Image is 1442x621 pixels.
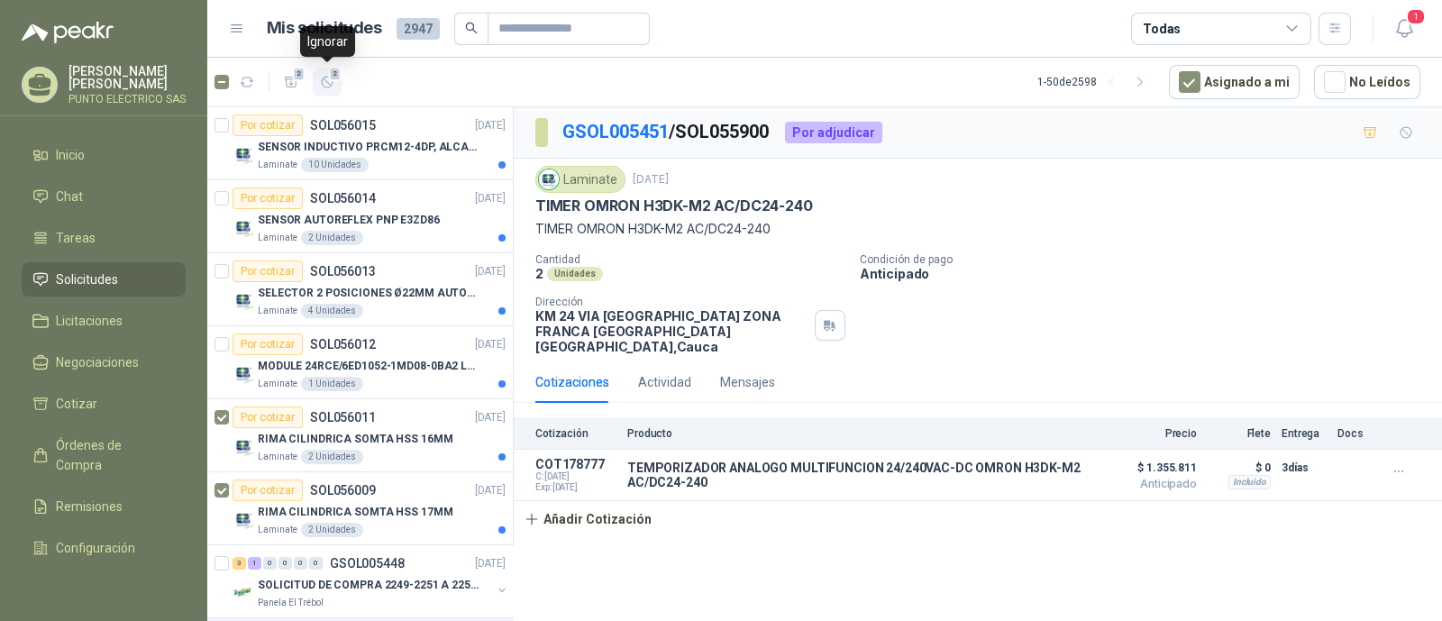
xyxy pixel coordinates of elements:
span: Configuración [56,538,135,558]
span: Inicio [56,145,85,165]
a: Licitaciones [22,304,186,338]
p: Laminate [258,158,297,172]
p: MODULE 24RCE/6ED1052-1MD08-0BA2 LOGO [258,358,482,375]
span: search [465,22,478,34]
img: Company Logo [539,169,559,189]
div: Laminate [535,166,625,193]
p: TIMER OMRON H3DK-M2 AC/DC24-240 [535,196,812,215]
span: 2 [329,67,342,81]
div: Por cotizar [233,260,303,282]
a: Por cotizarSOL056009[DATE] Company LogoRIMA CILINDRICA SOMTA HSS 17MMLaminate2 Unidades [207,472,513,545]
div: 2 Unidades [301,523,363,537]
div: 1 - 50 de 2598 [1037,68,1155,96]
p: RIMA CILINDRICA SOMTA HSS 17MM [258,504,452,521]
p: SELECTOR 2 POSICIONES Ø22MM AUTONICS [258,285,482,302]
p: PUNTO ELECTRICO SAS [68,94,186,105]
div: 0 [263,557,277,570]
a: Solicitudes [22,262,186,297]
p: Laminate [258,304,297,318]
p: [DATE] [475,263,506,280]
div: Ignorar [300,26,355,57]
p: COT178777 [535,457,616,471]
p: [DATE] [475,190,506,207]
a: Órdenes de Compra [22,428,186,482]
span: 1 [1406,8,1426,25]
p: Docs [1337,427,1374,440]
p: SOL056013 [310,265,376,278]
a: Tareas [22,221,186,255]
span: Licitaciones [56,311,123,331]
p: Precio [1107,427,1197,440]
a: Por cotizarSOL056012[DATE] Company LogoMODULE 24RCE/6ED1052-1MD08-0BA2 LOGOLaminate1 Unidades [207,326,513,399]
button: No Leídos [1314,65,1420,99]
div: 1 [248,557,261,570]
div: Actividad [638,372,691,392]
p: SOL056012 [310,338,376,351]
div: Unidades [547,267,603,281]
p: [DATE] [633,171,669,188]
a: GSOL005451 [562,121,669,142]
div: Por cotizar [233,479,303,501]
span: Tareas [56,228,96,248]
div: 3 [233,557,246,570]
img: Company Logo [233,508,254,530]
img: Logo peakr [22,22,114,43]
p: SOL056011 [310,411,376,424]
span: Solicitudes [56,269,118,289]
span: Cotizar [56,394,97,414]
img: Company Logo [233,362,254,384]
span: Órdenes de Compra [56,435,169,475]
div: 0 [278,557,292,570]
a: Por cotizarSOL056014[DATE] Company LogoSENSOR AUTOREFLEX PNP E3ZD86Laminate2 Unidades [207,180,513,253]
p: Anticipado [860,266,1435,281]
p: Cantidad [535,253,845,266]
img: Company Logo [233,216,254,238]
p: 3 días [1282,457,1327,479]
p: Laminate [258,450,297,464]
a: Por cotizarSOL056011[DATE] Company LogoRIMA CILINDRICA SOMTA HSS 16MMLaminate2 Unidades [207,399,513,472]
button: Asignado a mi [1169,65,1300,99]
p: SOL056009 [310,484,376,497]
img: Company Logo [233,581,254,603]
p: [DATE] [475,555,506,572]
div: Incluido [1228,475,1271,489]
p: Dirección [535,296,808,308]
button: 1 [1388,13,1420,45]
span: Exp: [DATE] [535,482,616,493]
a: Remisiones [22,489,186,524]
div: Por cotizar [233,406,303,428]
a: Manuales y ayuda [22,572,186,607]
span: Remisiones [56,497,123,516]
div: Cotizaciones [535,372,609,392]
p: [DATE] [475,336,506,353]
p: [DATE] [475,117,506,134]
span: C: [DATE] [535,471,616,482]
p: Entrega [1282,427,1327,440]
p: SENSOR AUTOREFLEX PNP E3ZD86 [258,212,440,229]
p: Laminate [258,231,297,245]
div: 2 Unidades [301,450,363,464]
button: Añadir Cotización [514,501,662,537]
p: [PERSON_NAME] [PERSON_NAME] [68,65,186,90]
span: $ 1.355.811 [1107,457,1197,479]
span: 2 [293,67,306,81]
a: 3 1 0 0 0 0 GSOL005448[DATE] Company LogoSOLICITUD DE COMPRA 2249-2251 A 2256-2258 Y 2262Panela E... [233,553,509,610]
p: SOL056015 [310,119,376,132]
a: Chat [22,179,186,214]
p: 2 [535,266,543,281]
p: / SOL055900 [562,118,771,146]
div: Por cotizar [233,333,303,355]
div: Por cotizar [233,114,303,136]
div: Mensajes [720,372,775,392]
h1: Mis solicitudes [267,15,382,41]
span: Chat [56,187,83,206]
p: [DATE] [475,482,506,499]
button: 2 [313,68,342,96]
p: [DATE] [475,409,506,426]
p: SOL056014 [310,192,376,205]
img: Company Logo [233,289,254,311]
p: Panela El Trébol [258,596,324,610]
span: Negociaciones [56,352,139,372]
div: Por cotizar [233,187,303,209]
p: SENSOR INDUCTIVO PRCM12-4DP, ALCANCE 4MM [258,139,482,156]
